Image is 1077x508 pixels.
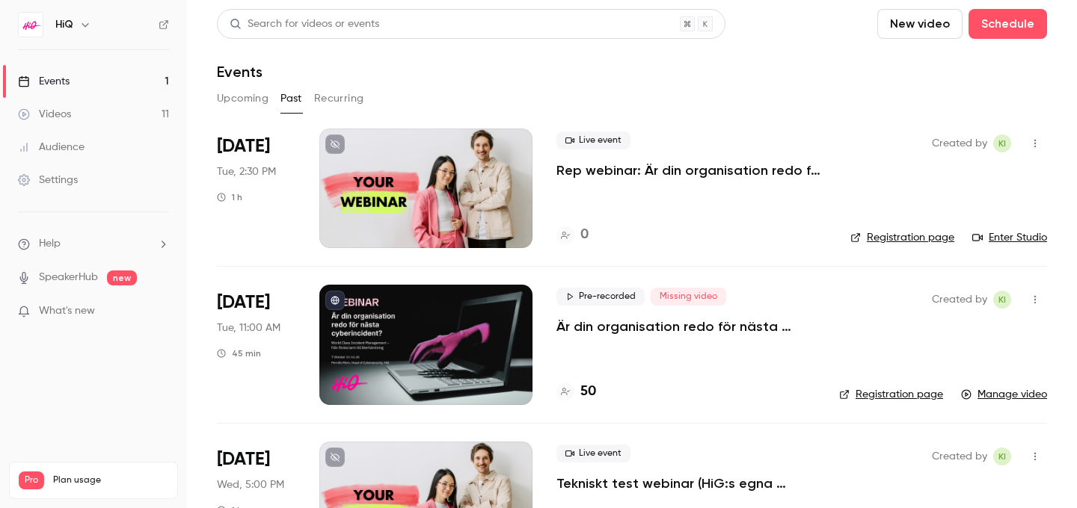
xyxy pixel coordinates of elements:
[998,447,1006,465] span: KI
[932,134,987,152] span: Created by
[556,317,815,335] a: Är din organisation redo för nästa cyberincident?
[280,87,302,111] button: Past
[39,303,95,319] span: What's new
[556,225,589,245] a: 0
[932,447,987,465] span: Created by
[55,17,73,32] h6: HiQ
[969,9,1047,39] button: Schedule
[18,74,70,89] div: Events
[217,291,270,315] span: [DATE]
[556,161,826,179] a: Rep webinar: Är din organisation redo för nästa cyberincident?
[556,288,645,306] span: Pre-recorded
[53,474,168,486] span: Plan usage
[556,444,630,462] span: Live event
[39,270,98,285] a: SpeakerHub
[998,134,1006,152] span: KI
[556,131,630,149] span: Live event
[217,285,295,404] div: Oct 7 Tue, 11:00 AM (Europe/Stockholm)
[556,382,596,402] a: 50
[18,107,71,122] div: Videos
[39,236,61,252] span: Help
[961,387,1047,402] a: Manage video
[580,225,589,245] h4: 0
[217,128,295,248] div: Oct 7 Tue, 2:30 PM (Europe/Stockholm)
[217,134,270,158] span: [DATE]
[651,288,726,306] span: Missing video
[217,191,242,203] div: 1 h
[217,447,270,471] span: [DATE]
[107,270,137,285] span: new
[19,471,44,489] span: Pro
[932,291,987,309] span: Created by
[972,230,1047,245] a: Enter Studio
[230,16,379,32] div: Search for videos or events
[18,140,85,155] div: Audience
[556,474,826,492] a: Tekniskt test webinar (HiG:s egna testyta)
[217,87,269,111] button: Upcoming
[217,164,276,179] span: Tue, 2:30 PM
[580,382,596,402] h4: 50
[877,9,963,39] button: New video
[314,87,364,111] button: Recurring
[18,236,169,252] li: help-dropdown-opener
[217,63,263,81] h1: Events
[839,387,943,402] a: Registration page
[217,477,284,492] span: Wed, 5:00 PM
[993,291,1011,309] span: Karolina Israelsson
[998,291,1006,309] span: KI
[850,230,954,245] a: Registration page
[217,320,280,335] span: Tue, 11:00 AM
[18,173,78,188] div: Settings
[993,134,1011,152] span: Karolina Israelsson
[993,447,1011,465] span: Karolina Israelsson
[19,13,43,37] img: HiQ
[151,305,169,318] iframe: Noticeable Trigger
[217,347,261,359] div: 45 min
